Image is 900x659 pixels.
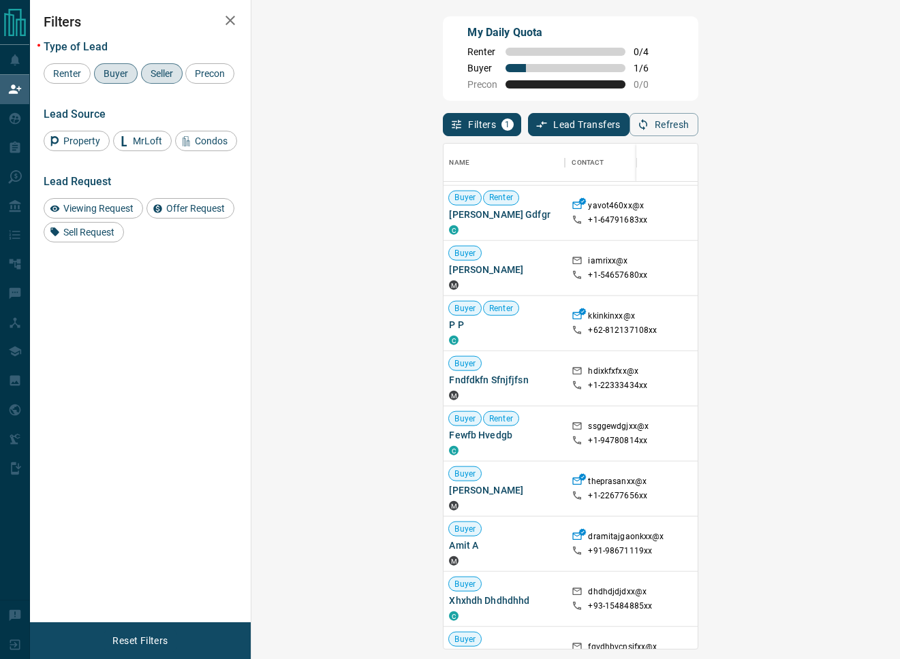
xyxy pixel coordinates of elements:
[449,468,481,479] span: Buyer
[588,214,647,226] p: +1- 64791683xx
[484,192,518,204] span: Renter
[467,63,497,74] span: Buyer
[94,63,138,84] div: Buyer
[44,198,143,219] div: Viewing Request
[484,413,518,424] span: Renter
[449,556,459,566] div: mrloft.ca
[588,380,647,391] p: +1- 22333434xx
[185,63,234,84] div: Precon
[190,135,232,146] span: Condos
[588,200,644,214] p: yavot460xx@x
[104,629,176,652] button: Reset Filters
[588,325,657,336] p: +62- 812137108xx
[572,144,604,182] div: Contact
[630,113,698,136] button: Refresh
[588,366,638,380] p: hdixkfxfxx@x
[467,25,664,41] p: My Daily Quota
[588,545,652,557] p: +91- 98671119xx
[588,600,652,612] p: +93- 15484885xx
[449,413,481,424] span: Buyer
[528,113,630,136] button: Lead Transfers
[59,135,105,146] span: Property
[44,40,108,53] span: Type of Lead
[588,641,657,656] p: fgvdhbvcnsjfxx@x
[443,113,521,136] button: Filters1
[634,79,664,90] span: 0 / 0
[588,270,647,281] p: +1- 54657680xx
[44,131,110,151] div: Property
[141,63,183,84] div: Seller
[449,302,481,314] span: Buyer
[634,46,664,57] span: 0 / 4
[449,501,459,511] div: mrloft.ca
[449,373,558,387] span: Fndfdkfn Sfnjfjfsn
[588,255,627,270] p: iamrixx@x
[634,63,664,74] span: 1 / 6
[449,263,558,276] span: [PERSON_NAME]
[449,523,481,534] span: Buyer
[48,68,86,79] span: Renter
[449,318,558,332] span: P P
[484,302,518,314] span: Renter
[449,192,481,204] span: Buyer
[449,594,558,607] span: Xhxhdh Dhdhdhhd
[146,198,234,219] div: Offer Request
[449,446,459,455] div: condos.ca
[449,539,558,552] span: Amit A
[449,357,481,369] span: Buyer
[449,225,459,235] div: condos.ca
[175,131,237,151] div: Condos
[588,490,647,502] p: +1- 22677656xx
[565,144,674,182] div: Contact
[59,227,119,238] span: Sell Request
[44,175,111,188] span: Lead Request
[113,131,172,151] div: MrLoft
[449,611,459,621] div: condos.ca
[128,135,167,146] span: MrLoft
[44,222,124,242] div: Sell Request
[99,68,133,79] span: Buyer
[467,79,497,90] span: Precon
[449,336,459,345] div: condos.ca
[449,578,481,590] span: Buyer
[588,531,664,545] p: dramitajgaonkxx@x
[588,310,634,325] p: kkinkinxx@x
[449,144,469,182] div: Name
[442,144,565,182] div: Name
[449,247,481,259] span: Buyer
[449,428,558,442] span: Fewfb Hvedgb
[588,476,647,490] p: theprasanxx@x
[449,208,558,221] span: [PERSON_NAME] Gdfgr
[449,483,558,497] span: [PERSON_NAME]
[588,421,649,435] p: ssggewdgjxx@x
[588,435,647,447] p: +1- 94780814xx
[503,120,512,129] span: 1
[588,586,647,600] p: dhdhdjdjdxx@x
[44,108,106,120] span: Lead Source
[449,633,481,645] span: Buyer
[449,391,459,400] div: mrloft.ca
[44,63,91,84] div: Renter
[190,68,230,79] span: Precon
[59,203,138,214] span: Viewing Request
[44,14,237,30] h2: Filters
[161,203,230,214] span: Offer Request
[449,280,459,290] div: mrloft.ca
[146,68,178,79] span: Seller
[467,46,497,57] span: Renter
